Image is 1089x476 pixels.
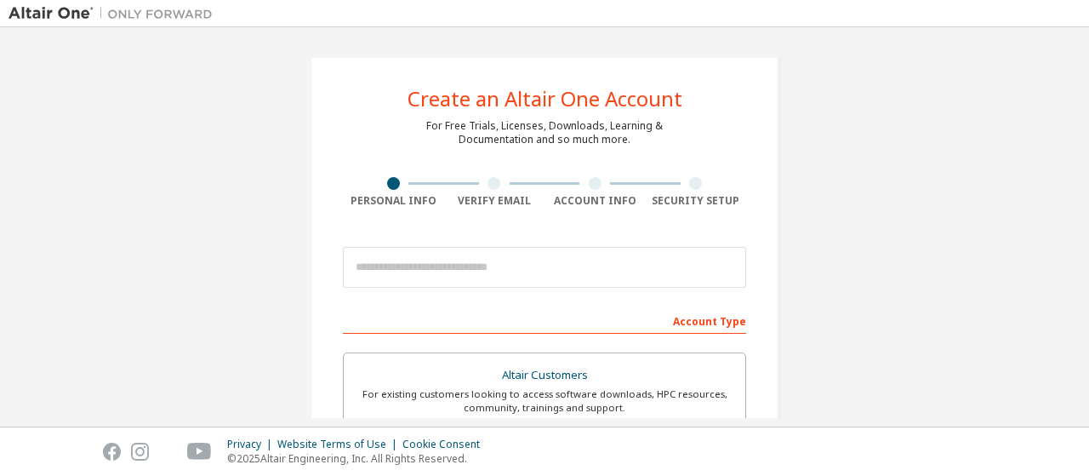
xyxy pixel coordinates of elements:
[131,443,149,461] img: instagram.svg
[343,307,746,334] div: Account Type
[354,387,735,415] div: For existing customers looking to access software downloads, HPC resources, community, trainings ...
[9,5,221,22] img: Altair One
[227,451,490,466] p: © 2025 Altair Engineering, Inc. All Rights Reserved.
[227,438,277,451] div: Privacy
[103,443,121,461] img: facebook.svg
[277,438,402,451] div: Website Terms of Use
[544,194,646,208] div: Account Info
[187,443,212,461] img: youtube.svg
[646,194,747,208] div: Security Setup
[408,89,682,109] div: Create an Altair One Account
[354,364,735,387] div: Altair Customers
[444,194,545,208] div: Verify Email
[426,119,663,146] div: For Free Trials, Licenses, Downloads, Learning & Documentation and so much more.
[343,194,444,208] div: Personal Info
[402,438,490,451] div: Cookie Consent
